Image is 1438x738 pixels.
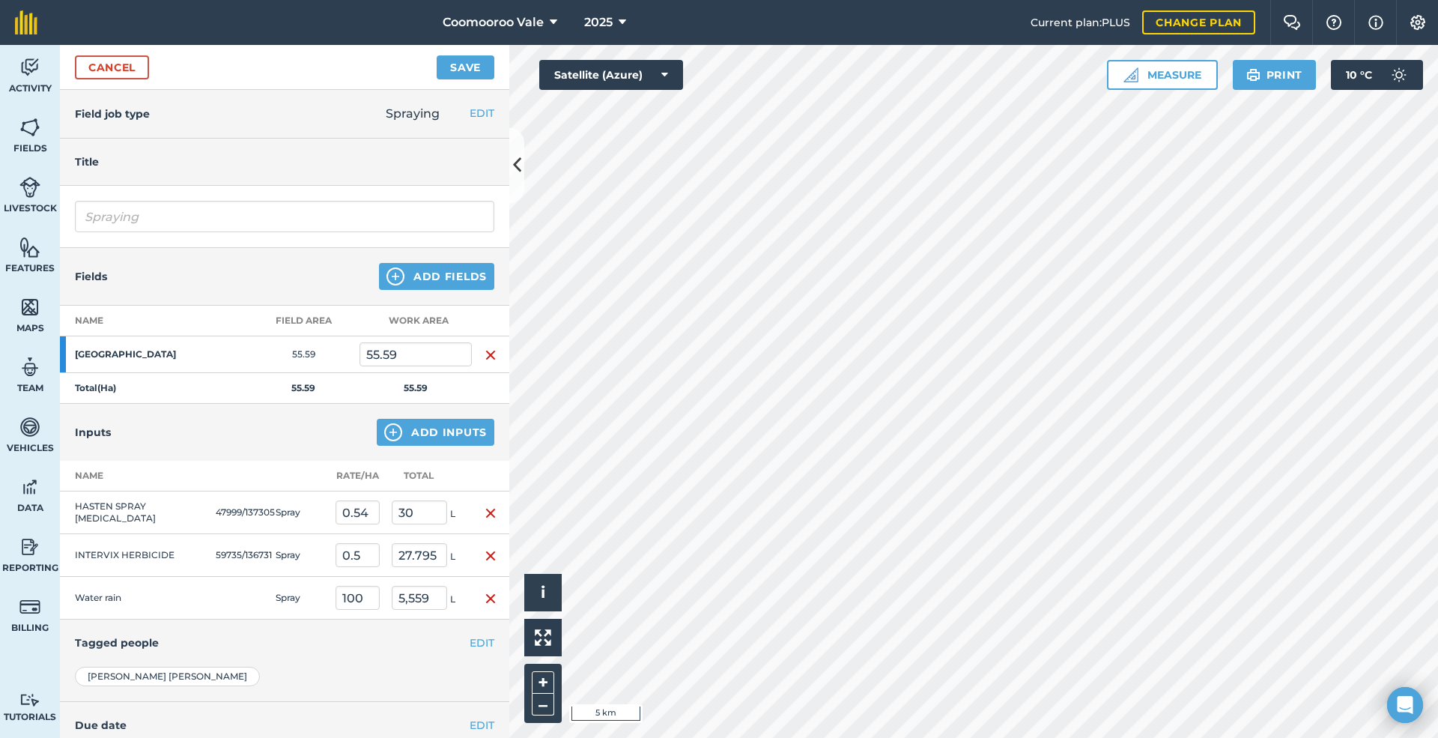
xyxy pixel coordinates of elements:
h4: Title [75,154,494,170]
td: 47999/137305 [210,492,270,534]
img: svg+xml;base64,PD94bWwgdmVyc2lvbj0iMS4wIiBlbmNvZGluZz0idXRmLTgiPz4KPCEtLSBHZW5lcmF0b3I6IEFkb2JlIE... [19,356,40,378]
img: Two speech bubbles overlapping with the left bubble in the forefront [1283,15,1301,30]
th: Total [386,461,472,492]
img: svg+xml;base64,PD94bWwgdmVyc2lvbj0iMS4wIiBlbmNvZGluZz0idXRmLTgiPz4KPCEtLSBHZW5lcmF0b3I6IEFkb2JlIE... [19,176,40,199]
img: svg+xml;base64,PHN2ZyB4bWxucz0iaHR0cDovL3d3dy53My5vcmcvMjAwMC9zdmciIHdpZHRoPSI1NiIgaGVpZ2h0PSI2MC... [19,296,40,318]
h4: Fields [75,268,107,285]
button: – [532,694,554,716]
th: Work area [359,306,472,336]
button: + [532,671,554,694]
img: svg+xml;base64,PD94bWwgdmVyc2lvbj0iMS4wIiBlbmNvZGluZz0idXRmLTgiPz4KPCEtLSBHZW5lcmF0b3I6IEFkb2JlIE... [1384,60,1414,90]
img: svg+xml;base64,PHN2ZyB4bWxucz0iaHR0cDovL3d3dy53My5vcmcvMjAwMC9zdmciIHdpZHRoPSI1NiIgaGVpZ2h0PSI2MC... [19,116,40,139]
span: Current plan : PLUS [1031,14,1130,31]
strong: Total ( Ha ) [75,382,116,393]
img: svg+xml;base64,PHN2ZyB4bWxucz0iaHR0cDovL3d3dy53My5vcmcvMjAwMC9zdmciIHdpZHRoPSIxNiIgaGVpZ2h0PSIyNC... [485,547,497,565]
td: Spray [270,492,330,534]
h4: Due date [75,717,494,734]
img: svg+xml;base64,PHN2ZyB4bWxucz0iaHR0cDovL3d3dy53My5vcmcvMjAwMC9zdmciIHdpZHRoPSIxNiIgaGVpZ2h0PSIyNC... [485,346,497,364]
img: A question mark icon [1325,15,1343,30]
img: svg+xml;base64,PD94bWwgdmVyc2lvbj0iMS4wIiBlbmNvZGluZz0idXRmLTgiPz4KPCEtLSBHZW5lcmF0b3I6IEFkb2JlIE... [19,476,40,498]
img: svg+xml;base64,PHN2ZyB4bWxucz0iaHR0cDovL3d3dy53My5vcmcvMjAwMC9zdmciIHdpZHRoPSI1NiIgaGVpZ2h0PSI2MC... [19,236,40,258]
td: Water rain [60,577,210,620]
td: Spray [270,577,330,620]
button: EDIT [470,635,494,651]
button: Satellite (Azure) [539,60,683,90]
button: Save [437,55,494,79]
span: 2025 [584,13,613,31]
a: Change plan [1142,10,1255,34]
th: Field Area [247,306,359,336]
img: svg+xml;base64,PHN2ZyB4bWxucz0iaHR0cDovL3d3dy53My5vcmcvMjAwMC9zdmciIHdpZHRoPSIxOSIgaGVpZ2h0PSIyNC... [1246,66,1260,84]
img: A cog icon [1409,15,1427,30]
span: Coomooroo Vale [443,13,544,31]
td: Spray [270,534,330,577]
img: svg+xml;base64,PD94bWwgdmVyc2lvbj0iMS4wIiBlbmNvZGluZz0idXRmLTgiPz4KPCEtLSBHZW5lcmF0b3I6IEFkb2JlIE... [19,596,40,618]
button: EDIT [470,717,494,734]
img: svg+xml;base64,PD94bWwgdmVyc2lvbj0iMS4wIiBlbmNvZGluZz0idXRmLTgiPz4KPCEtLSBHZW5lcmF0b3I6IEFkb2JlIE... [19,693,40,707]
td: L [386,492,472,534]
img: svg+xml;base64,PD94bWwgdmVyc2lvbj0iMS4wIiBlbmNvZGluZz0idXRmLTgiPz4KPCEtLSBHZW5lcmF0b3I6IEFkb2JlIE... [19,536,40,558]
img: svg+xml;base64,PHN2ZyB4bWxucz0iaHR0cDovL3d3dy53My5vcmcvMjAwMC9zdmciIHdpZHRoPSIxNCIgaGVpZ2h0PSIyNC... [386,267,404,285]
img: Ruler icon [1123,67,1138,82]
img: svg+xml;base64,PHN2ZyB4bWxucz0iaHR0cDovL3d3dy53My5vcmcvMjAwMC9zdmciIHdpZHRoPSIxNiIgaGVpZ2h0PSIyNC... [485,590,497,608]
img: svg+xml;base64,PHN2ZyB4bWxucz0iaHR0cDovL3d3dy53My5vcmcvMjAwMC9zdmciIHdpZHRoPSIxNCIgaGVpZ2h0PSIyNC... [384,423,402,441]
strong: 55.59 [291,382,315,393]
img: fieldmargin Logo [15,10,37,34]
button: Measure [1107,60,1218,90]
strong: 55.59 [404,382,428,393]
button: EDIT [470,105,494,121]
img: Four arrows, one pointing top left, one top right, one bottom right and the last bottom left [535,629,551,646]
td: HASTEN SPRAY [MEDICAL_DATA] [60,492,210,534]
td: INTERVIX HERBICIDE [60,534,210,577]
td: 55.59 [247,336,359,373]
th: Name [60,461,210,492]
td: L [386,534,472,577]
img: svg+xml;base64,PD94bWwgdmVyc2lvbj0iMS4wIiBlbmNvZGluZz0idXRmLTgiPz4KPCEtLSBHZW5lcmF0b3I6IEFkb2JlIE... [19,56,40,79]
button: Add Inputs [377,419,494,446]
th: Rate/ Ha [330,461,386,492]
h4: Tagged people [75,635,494,651]
span: Spraying [386,106,440,121]
strong: [GEOGRAPHIC_DATA] [75,348,192,360]
h4: Field job type [75,106,150,122]
div: [PERSON_NAME] [PERSON_NAME] [75,667,260,686]
button: i [524,574,562,611]
img: svg+xml;base64,PHN2ZyB4bWxucz0iaHR0cDovL3d3dy53My5vcmcvMjAwMC9zdmciIHdpZHRoPSIxNiIgaGVpZ2h0PSIyNC... [485,504,497,522]
input: What needs doing? [75,201,494,232]
th: Name [60,306,247,336]
span: 10 ° C [1346,60,1372,90]
h4: Inputs [75,424,111,441]
a: Cancel [75,55,149,79]
button: Print [1233,60,1317,90]
img: svg+xml;base64,PD94bWwgdmVyc2lvbj0iMS4wIiBlbmNvZGluZz0idXRmLTgiPz4KPCEtLSBHZW5lcmF0b3I6IEFkb2JlIE... [19,416,40,438]
td: L [386,577,472,620]
td: 59735/136731 [210,534,270,577]
span: i [541,583,545,602]
button: 10 °C [1331,60,1423,90]
img: svg+xml;base64,PHN2ZyB4bWxucz0iaHR0cDovL3d3dy53My5vcmcvMjAwMC9zdmciIHdpZHRoPSIxNyIgaGVpZ2h0PSIxNy... [1368,13,1383,31]
div: Open Intercom Messenger [1387,687,1423,723]
button: Add Fields [379,263,494,290]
